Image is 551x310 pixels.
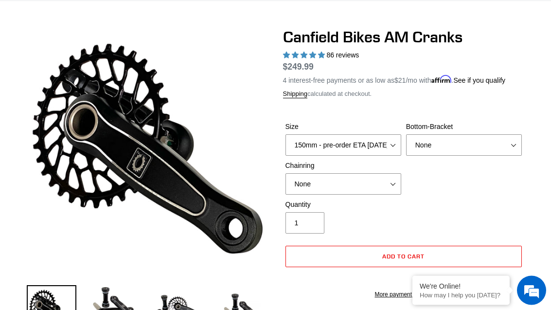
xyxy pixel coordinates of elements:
div: We're Online! [420,282,502,290]
h1: Canfield Bikes AM Cranks [283,28,525,47]
a: See if you qualify - Learn more about Affirm Financing (opens in modal) [453,77,505,85]
span: 4.97 stars [283,52,327,59]
span: 86 reviews [326,52,359,59]
a: More payment options [285,291,522,299]
span: $249.99 [283,62,314,72]
label: Bottom-Bracket [406,122,522,132]
span: $21 [394,77,406,85]
label: Size [285,122,401,132]
div: calculated at checkout. [283,90,525,99]
a: Shipping [283,91,308,99]
label: Chainring [285,161,401,171]
button: Add to cart [285,246,522,268]
span: Affirm [431,75,452,84]
label: Quantity [285,200,401,210]
span: Add to cart [382,253,425,260]
p: How may I help you today? [420,292,502,299]
p: 4 interest-free payments or as low as /mo with . [283,73,506,86]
